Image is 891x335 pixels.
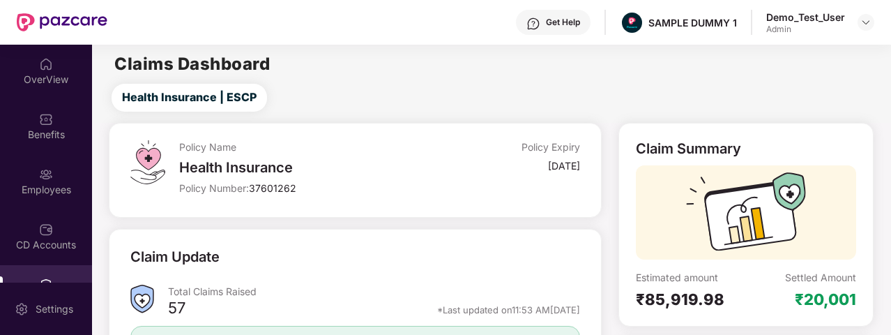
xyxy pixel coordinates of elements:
div: Claim Summary [636,140,741,157]
img: svg+xml;base64,PHN2ZyB4bWxucz0iaHR0cDovL3d3dy53My5vcmcvMjAwMC9zdmciIHdpZHRoPSI0OS4zMiIgaGVpZ2h0PS... [130,140,165,184]
img: Pazcare_Alternative_logo-01-01.png [622,13,642,33]
div: Policy Number: [179,181,447,195]
div: ₹85,919.98 [636,290,746,309]
div: Settings [31,302,77,316]
span: Health Insurance | ESCP [122,89,257,106]
div: ₹20,001 [795,290,856,309]
div: [DATE] [548,159,580,172]
div: Claim Update [130,246,220,268]
div: Demo_Test_User [766,10,845,24]
img: svg+xml;base64,PHN2ZyBpZD0iSGVscC0zMngzMiIgeG1sbnM9Imh0dHA6Ly93d3cudzMub3JnLzIwMDAvc3ZnIiB3aWR0aD... [526,17,540,31]
img: svg+xml;base64,PHN2ZyB3aWR0aD0iMTcyIiBoZWlnaHQ9IjExMyIgdmlld0JveD0iMCAwIDE3MiAxMTMiIGZpbGw9Im5vbm... [686,172,806,260]
div: Policy Expiry [521,140,580,154]
img: svg+xml;base64,PHN2ZyBpZD0iSG9tZSIgeG1sbnM9Imh0dHA6Ly93d3cudzMub3JnLzIwMDAvc3ZnIiB3aWR0aD0iMjAiIG... [39,57,53,71]
div: SAMPLE DUMMY 1 [648,16,737,29]
img: New Pazcare Logo [17,13,107,31]
div: Health Insurance [179,159,447,176]
div: Settled Amount [785,271,856,284]
button: Health Insurance | ESCP [112,84,267,112]
img: ClaimsSummaryIcon [130,285,154,313]
img: svg+xml;base64,PHN2ZyBpZD0iU2V0dGluZy0yMHgyMCIgeG1sbnM9Imh0dHA6Ly93d3cudzMub3JnLzIwMDAvc3ZnIiB3aW... [15,302,29,316]
img: svg+xml;base64,PHN2ZyBpZD0iQ0RfQWNjb3VudHMiIGRhdGEtbmFtZT0iQ0QgQWNjb3VudHMiIHhtbG5zPSJodHRwOi8vd3... [39,223,53,237]
img: svg+xml;base64,PHN2ZyBpZD0iQ2xhaW0iIHhtbG5zPSJodHRwOi8vd3d3LnczLm9yZy8yMDAwL3N2ZyIgd2lkdGg9IjIwIi... [39,278,53,292]
div: Policy Name [179,140,447,154]
div: *Last updated on 11:53 AM[DATE] [437,304,580,316]
span: 37601262 [249,182,296,194]
img: svg+xml;base64,PHN2ZyBpZD0iRW1wbG95ZWVzIiB4bWxucz0iaHR0cDovL3d3dy53My5vcmcvMjAwMC9zdmciIHdpZHRoPS... [39,167,53,181]
div: 57 [168,298,185,322]
div: Admin [766,24,845,35]
img: svg+xml;base64,PHN2ZyBpZD0iQmVuZWZpdHMiIHhtbG5zPSJodHRwOi8vd3d3LnczLm9yZy8yMDAwL3N2ZyIgd2lkdGg9Ij... [39,112,53,126]
div: Get Help [546,17,580,28]
img: svg+xml;base64,PHN2ZyBpZD0iRHJvcGRvd24tMzJ4MzIiIHhtbG5zPSJodHRwOi8vd3d3LnczLm9yZy8yMDAwL3N2ZyIgd2... [860,17,871,28]
div: Total Claims Raised [168,285,580,298]
div: Estimated amount [636,271,746,284]
h2: Claims Dashboard [114,56,270,73]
